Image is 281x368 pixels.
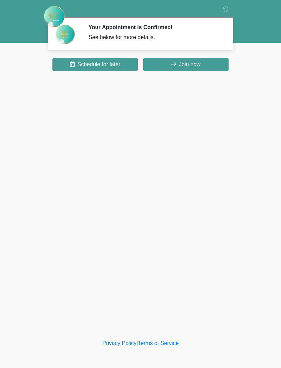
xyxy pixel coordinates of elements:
a: Privacy Policy [102,340,137,346]
img: Rehydrate Aesthetics & Wellness Logo [43,5,65,28]
img: Agent Avatar [55,24,75,45]
a: | [136,340,138,346]
a: Terms of Service [138,340,179,346]
div: See below for more details. [88,33,221,41]
button: Join now [143,58,229,71]
button: Schedule for later [52,58,138,71]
